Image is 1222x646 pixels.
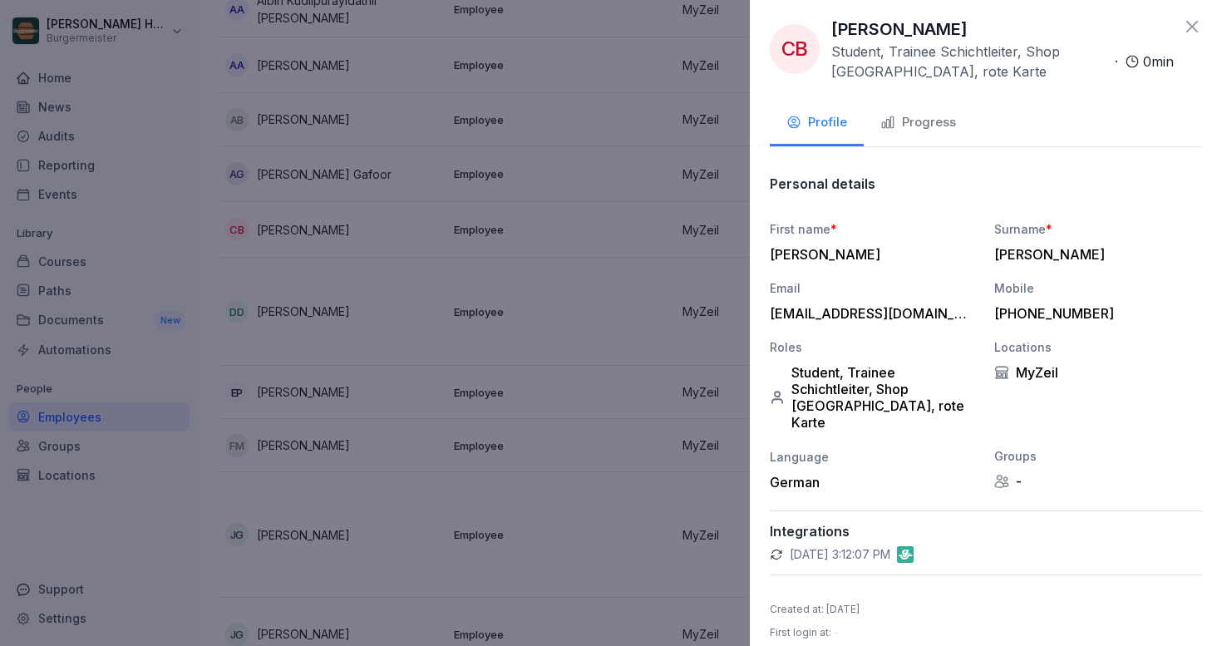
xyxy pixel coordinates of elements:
[786,113,847,132] div: Profile
[790,546,890,563] p: [DATE] 3:12:07 PM
[770,305,969,322] div: [EMAIL_ADDRESS][DOMAIN_NAME]
[994,447,1202,465] div: Groups
[831,17,968,42] p: [PERSON_NAME]
[864,101,973,146] button: Progress
[994,279,1202,297] div: Mobile
[770,246,969,263] div: [PERSON_NAME]
[770,448,978,466] div: Language
[831,42,1108,81] p: Student, Trainee Schichtleiter, Shop [GEOGRAPHIC_DATA], rote Karte
[770,220,978,238] div: First name
[994,473,1202,490] div: -
[880,113,956,132] div: Progress
[770,523,1202,540] p: Integrations
[897,546,914,563] img: gastromatic.png
[770,338,978,356] div: Roles
[994,220,1202,238] div: Surname
[770,474,978,491] div: German
[770,101,864,146] button: Profile
[770,279,978,297] div: Email
[770,175,875,192] p: Personal details
[1143,52,1174,72] p: 0 min
[994,246,1194,263] div: [PERSON_NAME]
[994,305,1194,322] div: [PHONE_NUMBER]
[770,602,860,617] p: Created at : [DATE]
[770,364,978,431] div: Student, Trainee Schichtleiter, Shop [GEOGRAPHIC_DATA], rote Karte
[834,626,839,639] span: –
[831,42,1174,81] div: ·
[770,24,820,74] div: CB
[994,364,1202,381] div: MyZeil
[994,338,1202,356] div: Locations
[770,625,839,640] p: First login at :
